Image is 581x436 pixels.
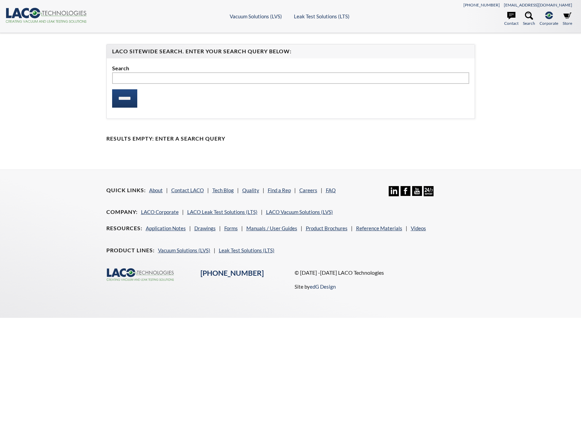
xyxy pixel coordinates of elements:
h4: Results Empty: Enter a Search Query [106,135,475,142]
a: LACO Leak Test Solutions (LTS) [187,209,258,215]
img: 24/7 Support Icon [424,186,434,196]
a: Careers [299,187,317,193]
a: Reference Materials [356,225,402,231]
a: 24/7 Support [424,191,434,197]
a: Leak Test Solutions (LTS) [219,247,275,253]
a: Quality [242,187,259,193]
a: Drawings [194,225,216,231]
a: LACO Vacuum Solutions (LVS) [266,209,333,215]
a: Product Brochures [306,225,348,231]
a: Manuals / User Guides [246,225,297,231]
a: FAQ [326,187,336,193]
a: [PHONE_NUMBER] [463,2,500,7]
h4: Quick Links [106,187,146,194]
h4: Resources [106,225,142,232]
p: Site by [295,283,336,291]
a: Contact [504,12,518,26]
a: Forms [224,225,238,231]
a: Videos [411,225,426,231]
a: Find a Rep [268,187,291,193]
a: Leak Test Solutions (LTS) [294,13,350,19]
a: Application Notes [146,225,186,231]
a: Store [563,12,572,26]
h4: Company [106,208,138,216]
label: Search [112,64,469,73]
a: Search [523,12,535,26]
a: edG Design [310,284,336,290]
a: About [149,187,163,193]
span: Corporate [540,20,558,26]
a: [EMAIL_ADDRESS][DOMAIN_NAME] [504,2,572,7]
a: LACO Corporate [141,209,179,215]
a: [PHONE_NUMBER] [200,269,264,277]
h4: Product Lines [106,247,155,254]
p: © [DATE] -[DATE] LACO Technologies [295,268,475,277]
a: Contact LACO [171,187,204,193]
a: Vacuum Solutions (LVS) [158,247,210,253]
h4: LACO Sitewide Search. Enter your Search Query Below: [112,48,469,55]
a: Vacuum Solutions (LVS) [230,13,282,19]
a: Tech Blog [212,187,234,193]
